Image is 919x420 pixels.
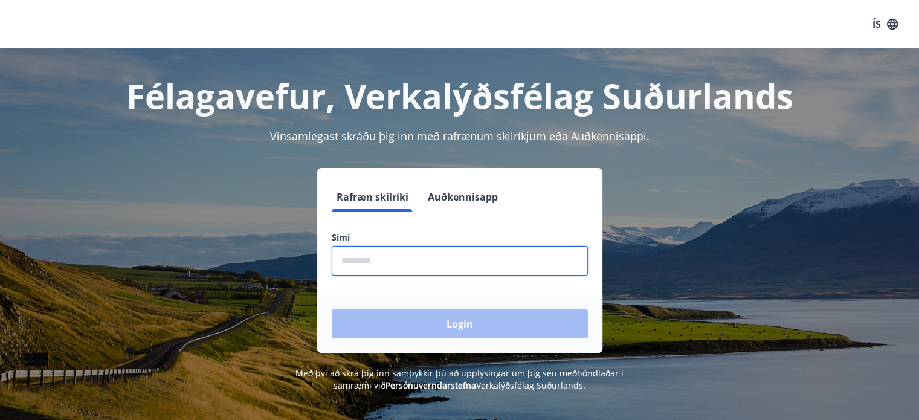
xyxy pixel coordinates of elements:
[295,367,624,391] span: Með því að skrá þig inn samþykkir þú að upplýsingar um þig séu meðhöndlaðar í samræmi við Verkalý...
[332,231,588,244] label: Sími
[270,129,650,143] span: Vinsamlegast skráðu þig inn með rafrænum skilríkjum eða Auðkennisappi.
[866,13,904,35] button: ÍS
[332,183,413,212] button: Rafræn skilríki
[385,380,476,391] a: Persónuverndarstefna
[423,183,503,212] button: Auðkennisapp
[39,73,880,118] h1: Félagavefur, Verkalýðsfélag Suðurlands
